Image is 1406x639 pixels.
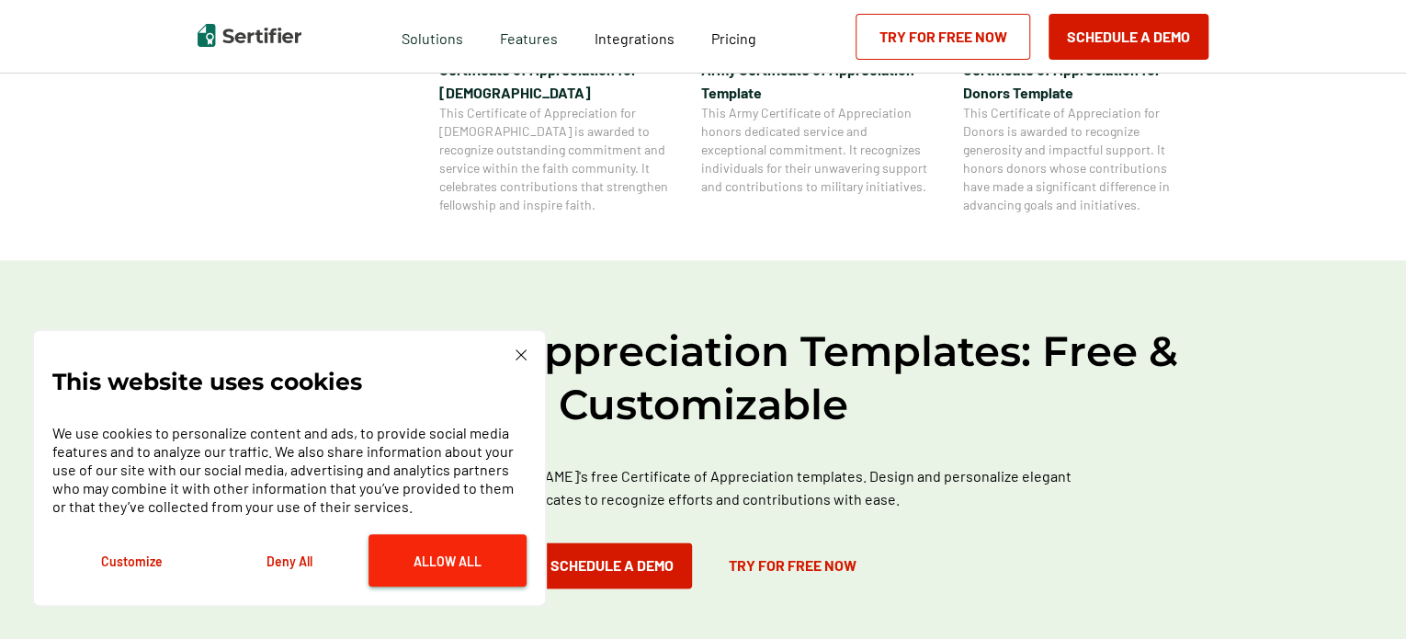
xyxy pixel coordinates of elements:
[439,104,669,214] span: This Certificate of Appreciation for [DEMOGRAPHIC_DATA] is awarded to recognize outstanding commi...
[711,29,756,47] span: Pricing
[500,25,558,48] span: Features
[963,58,1193,104] span: Certificate of Appreciation for Donors​ Template
[198,24,301,47] img: Sertifier | Digital Credentialing Platform
[856,14,1030,60] a: Try for Free Now
[369,534,527,587] button: Allow All
[317,464,1089,510] p: Show gratitude with [PERSON_NAME]'s free Certificate of Appreciation templates. Design and person...
[210,534,369,587] button: Deny All
[1049,14,1208,60] button: Schedule a Demo
[595,29,675,47] span: Integrations
[439,58,669,104] span: Certificate of Appreciation for [DEMOGRAPHIC_DATA]​
[152,325,1254,431] h2: Certificate of Appreciation Templates: Free & Customizable
[711,25,756,48] a: Pricing
[710,542,875,588] a: Try for Free Now
[516,349,527,360] img: Cookie Popup Close
[52,424,527,516] p: We use cookies to personalize content and ads, to provide social media features and to analyze ou...
[52,534,210,587] button: Customize
[595,25,675,48] a: Integrations
[701,104,931,196] span: This Army Certificate of Appreciation honors dedicated service and exceptional commitment. It rec...
[402,25,463,48] span: Solutions
[1314,551,1406,639] iframe: Chat Widget
[532,542,692,588] button: Schedule a Demo
[52,372,362,391] p: This website uses cookies
[701,58,931,104] span: Army Certificate of Appreciation​ Template
[963,104,1193,214] span: This Certificate of Appreciation for Donors is awarded to recognize generosity and impactful supp...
